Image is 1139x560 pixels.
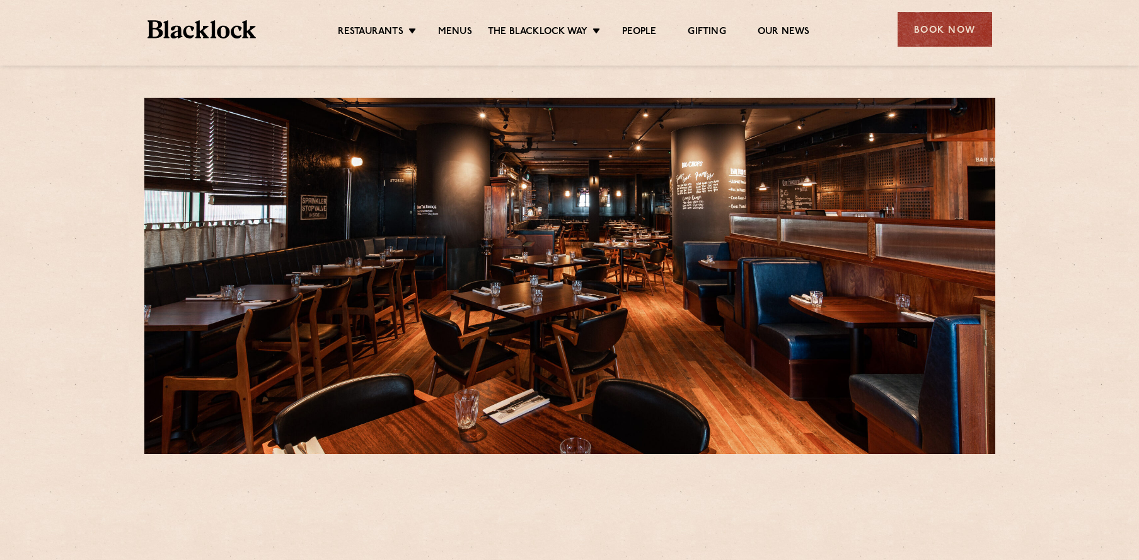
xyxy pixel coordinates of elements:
a: Restaurants [338,26,403,40]
a: Our News [758,26,810,40]
div: Book Now [898,12,992,47]
a: Menus [438,26,472,40]
img: BL_Textured_Logo-footer-cropped.svg [147,20,257,38]
a: Gifting [688,26,726,40]
a: People [622,26,656,40]
a: The Blacklock Way [488,26,587,40]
